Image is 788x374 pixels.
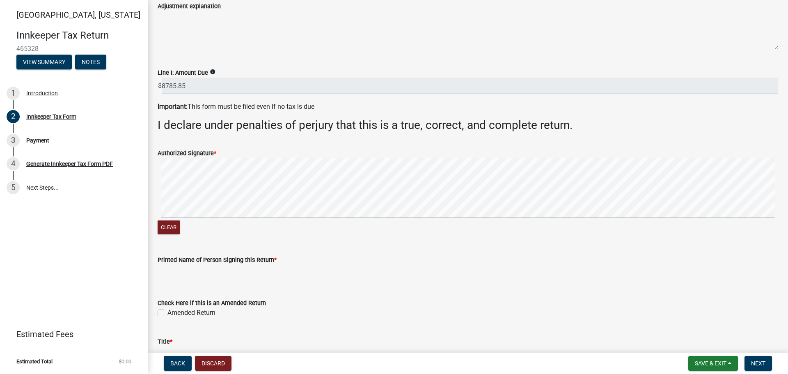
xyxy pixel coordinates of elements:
[158,151,216,156] label: Authorized Signature
[26,161,113,167] div: Generate Innkeeper Tax Form PDF
[158,257,277,263] label: Printed Name of Person Signing this Return
[158,78,162,94] span: $
[7,134,20,147] div: 3
[158,103,188,110] strong: Important:
[158,70,208,76] label: Line I: Amount Due
[170,360,185,367] span: Back
[7,326,135,342] a: Estimated Fees
[7,157,20,170] div: 4
[75,55,106,69] button: Notes
[75,59,106,66] wm-modal-confirm: Notes
[119,359,131,364] span: $0.00
[26,138,49,143] div: Payment
[7,110,20,123] div: 2
[16,10,140,20] span: [GEOGRAPHIC_DATA], [US_STATE]
[167,308,215,318] label: Amended Return
[751,360,765,367] span: Next
[158,4,221,9] label: Adjustment explanation
[158,301,266,306] label: Check Here if this is an Amended Return
[210,69,215,75] i: info
[695,360,726,367] span: Save & Exit
[7,181,20,194] div: 5
[744,356,772,371] button: Next
[688,356,738,371] button: Save & Exit
[26,114,76,119] div: Innkeeper Tax Form
[164,356,192,371] button: Back
[195,356,231,371] button: Discard
[158,220,180,234] button: Clear
[16,59,72,66] wm-modal-confirm: Summary
[16,55,72,69] button: View Summary
[158,118,778,132] h3: I declare under penalties of perjury that this is a true, correct, and complete return.
[158,339,172,345] label: Title
[16,30,141,41] h4: Innkeeper Tax Return
[158,102,778,112] p: This form must be filed even if no tax is due
[16,359,53,364] span: Estimated Total
[7,87,20,100] div: 1
[26,90,58,96] div: Introduction
[16,45,131,53] span: 465328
